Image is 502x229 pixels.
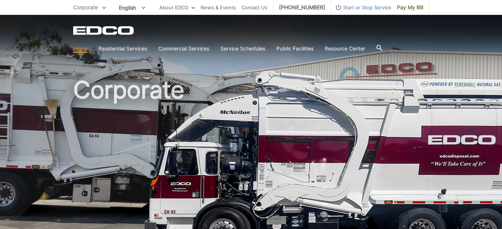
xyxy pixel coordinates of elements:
a: Resource Center [325,45,365,53]
span: English [113,1,151,14]
a: About EDCO [159,3,195,12]
a: Service Schedules [220,45,265,53]
span: Corporate [73,4,98,10]
a: News & Events [201,3,236,12]
span: Pay My Bill [397,3,423,12]
a: Commercial Services [158,45,209,53]
a: EDCD logo. Return to the homepage. [73,26,135,35]
a: Contact Us [242,3,268,12]
a: Public Facilities [276,45,314,53]
a: Residential Services [98,45,147,53]
a: Home [73,45,87,53]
